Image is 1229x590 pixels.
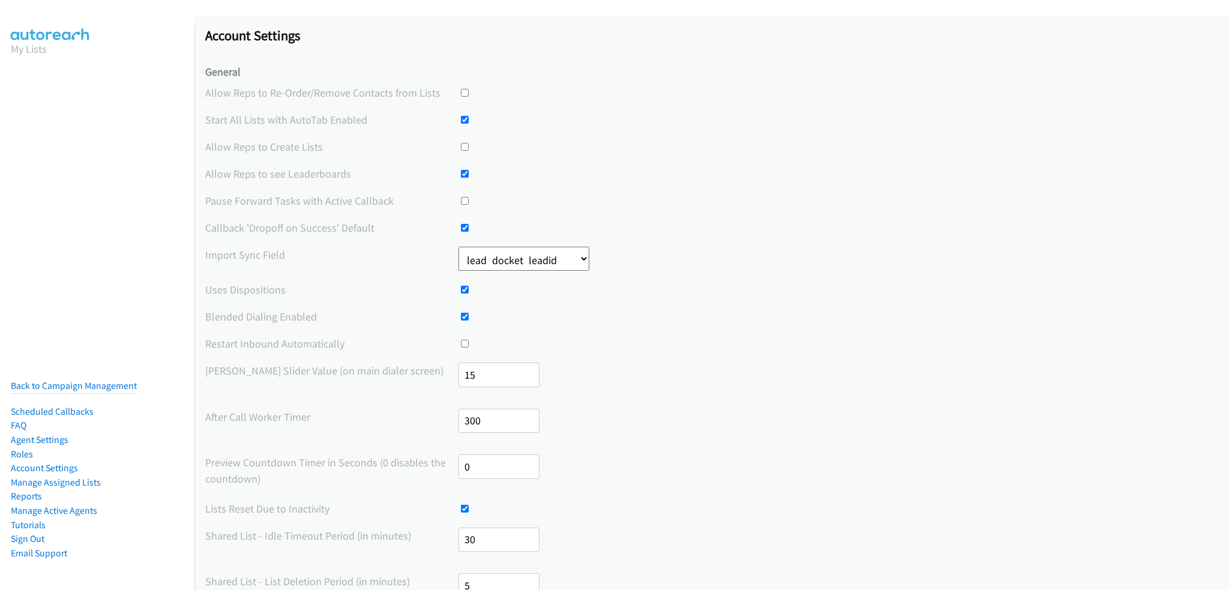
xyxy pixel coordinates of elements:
a: My Lists [11,42,47,56]
div: The time period before a list resets or assigned records get redistributed due to an idle dialing... [205,528,1218,563]
label: Restart Inbound Automatically [205,336,458,352]
a: Roles [11,448,33,460]
a: Sign Out [11,533,44,544]
label: Pause Forward Tasks with Active Callback [205,193,458,209]
label: Shared List - List Deletion Period (in minutes) [205,573,458,589]
a: Reports [11,490,42,502]
a: Manage Assigned Lists [11,477,101,488]
a: Manage Active Agents [11,505,97,516]
a: Email Support [11,547,67,559]
label: Shared List - Idle Timeout Period (in minutes) [205,528,458,544]
a: Back to Campaign Management [11,380,137,391]
a: Agent Settings [11,434,68,445]
label: [PERSON_NAME] Slider Value (on main dialer screen) [205,363,458,379]
a: Tutorials [11,519,46,531]
a: Scheduled Callbacks [11,406,94,417]
label: Uses Dispositions [205,281,458,298]
label: Preview Countdown Timer in Seconds (0 disables the countdown) [205,454,458,487]
h1: Account Settings [205,27,1218,44]
label: Callback 'Dropoff on Success' Default [205,220,458,236]
label: Allow Reps to see Leaderboards [205,166,458,182]
label: After Call Worker Timer [205,409,458,425]
label: Allow Reps to Create Lists [205,139,458,155]
label: Allow Reps to Re-Order/Remove Contacts from Lists [205,85,458,101]
label: Start All Lists with AutoTab Enabled [205,112,458,128]
h4: General [205,65,1218,79]
a: FAQ [11,420,26,431]
label: Lists Reset Due to Inactivity [205,501,458,517]
label: Import Sync Field [205,247,458,263]
a: Account Settings [11,462,78,474]
label: Blended Dialing Enabled [205,309,458,325]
